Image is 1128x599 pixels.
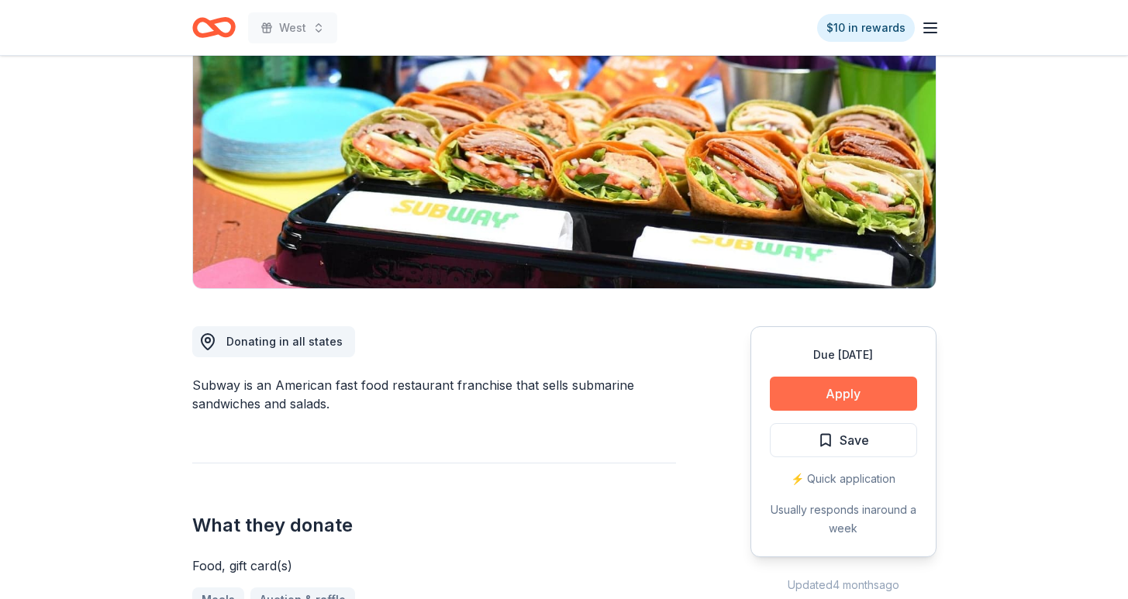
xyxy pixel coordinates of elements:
a: Home [192,9,236,46]
button: Save [770,423,917,457]
span: Save [840,430,869,450]
div: Updated 4 months ago [750,576,937,594]
h2: What they donate [192,513,676,538]
span: Donating in all states [226,335,343,348]
a: $10 in rewards [817,14,915,42]
button: West [248,12,337,43]
span: West [279,19,306,37]
div: Subway is an American fast food restaurant franchise that sells submarine sandwiches and salads. [192,376,676,413]
div: Usually responds in around a week [770,501,917,538]
div: ⚡️ Quick application [770,470,917,488]
div: Due [DATE] [770,346,917,364]
button: Apply [770,377,917,411]
div: Food, gift card(s) [192,556,676,575]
